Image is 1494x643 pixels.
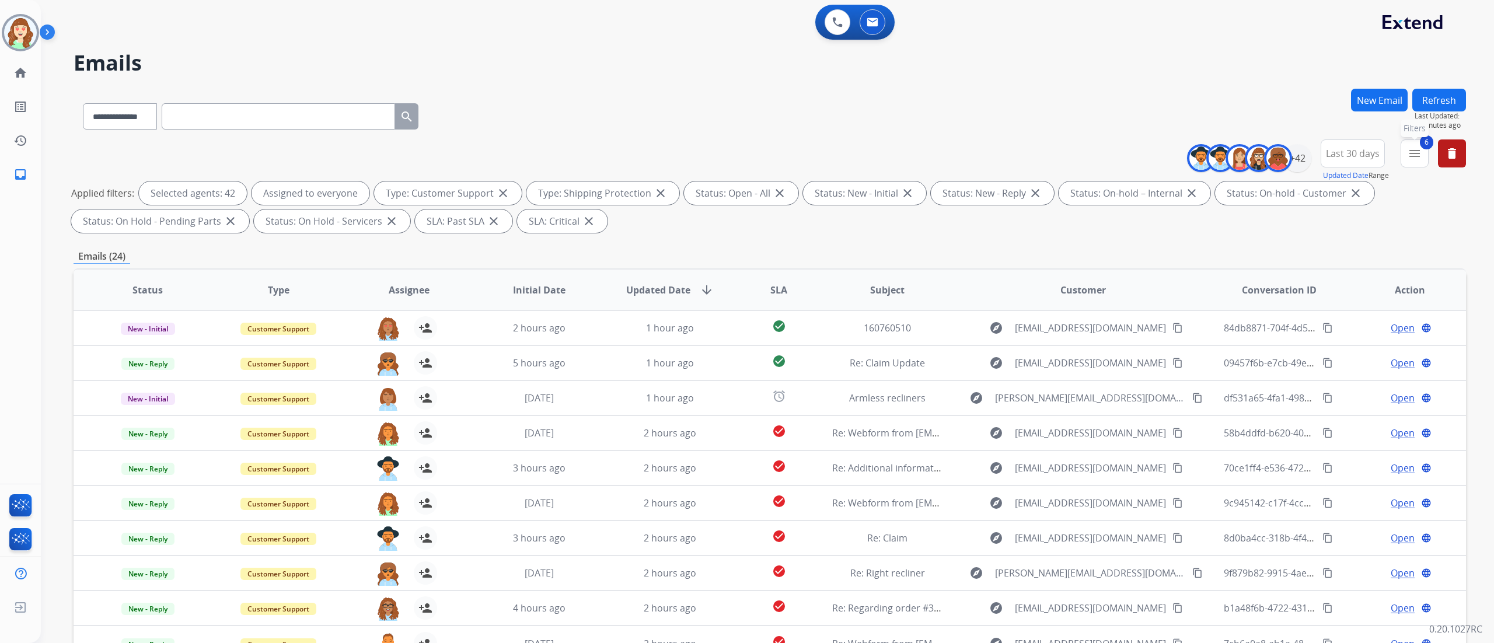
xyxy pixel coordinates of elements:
[1192,393,1203,403] mat-icon: content_copy
[772,494,786,508] mat-icon: check_circle
[240,323,316,335] span: Customer Support
[772,389,786,403] mat-icon: alarm
[1391,391,1415,405] span: Open
[121,463,174,475] span: New - Reply
[864,321,911,334] span: 160760510
[646,392,694,404] span: 1 hour ago
[13,100,27,114] mat-icon: list_alt
[644,427,696,439] span: 2 hours ago
[121,393,175,405] span: New - Initial
[496,186,510,200] mat-icon: close
[418,426,432,440] mat-icon: person_add
[1322,393,1333,403] mat-icon: content_copy
[995,391,1185,405] span: [PERSON_NAME][EMAIL_ADDRESS][DOMAIN_NAME]
[1391,601,1415,615] span: Open
[1421,603,1432,613] mat-icon: language
[1172,323,1183,333] mat-icon: content_copy
[1421,358,1432,368] mat-icon: language
[121,603,174,615] span: New - Reply
[513,602,566,614] span: 4 hours ago
[74,51,1466,75] h2: Emails
[513,321,566,334] span: 2 hours ago
[132,283,163,297] span: Status
[969,566,983,580] mat-icon: explore
[240,533,316,545] span: Customer Support
[989,531,1003,545] mat-icon: explore
[626,283,690,297] span: Updated Date
[1060,283,1106,297] span: Customer
[832,602,971,614] span: Re: Regarding order #34089154
[1185,186,1199,200] mat-icon: close
[969,391,983,405] mat-icon: explore
[1322,428,1333,438] mat-icon: content_copy
[989,356,1003,370] mat-icon: explore
[376,316,400,341] img: agent-avatar
[1172,358,1183,368] mat-icon: content_copy
[1015,531,1166,545] span: [EMAIL_ADDRESS][DOMAIN_NAME]
[415,209,512,233] div: SLA: Past SLA
[1391,356,1415,370] span: Open
[1429,622,1482,636] p: 0.20.1027RC
[832,497,1112,509] span: Re: Webform from [EMAIL_ADDRESS][DOMAIN_NAME] on [DATE]
[1283,144,1311,172] div: +42
[1015,496,1166,510] span: [EMAIL_ADDRESS][DOMAIN_NAME]
[772,459,786,473] mat-icon: check_circle
[376,421,400,446] img: agent-avatar
[1391,566,1415,580] span: Open
[654,186,668,200] mat-icon: close
[254,209,410,233] div: Status: On Hold - Servicers
[252,181,369,205] div: Assigned to everyone
[772,424,786,438] mat-icon: check_circle
[418,461,432,475] mat-icon: person_add
[513,532,566,544] span: 3 hours ago
[1391,426,1415,440] span: Open
[13,134,27,148] mat-icon: history
[1421,498,1432,508] mat-icon: language
[487,214,501,228] mat-icon: close
[1421,393,1432,403] mat-icon: language
[1326,151,1380,156] span: Last 30 days
[240,358,316,370] span: Customer Support
[418,601,432,615] mat-icon: person_add
[240,498,316,510] span: Customer Support
[1322,603,1333,613] mat-icon: content_copy
[376,386,400,411] img: agent-avatar
[1192,568,1203,578] mat-icon: content_copy
[867,532,907,544] span: Re: Claim
[1224,532,1398,544] span: 8d0ba4cc-318b-4f49-907f-72feb4c135d1
[1015,426,1166,440] span: [EMAIL_ADDRESS][DOMAIN_NAME]
[995,566,1185,580] span: [PERSON_NAME][EMAIL_ADDRESS][DOMAIN_NAME]
[1322,568,1333,578] mat-icon: content_copy
[803,181,926,205] div: Status: New - Initial
[385,214,399,228] mat-icon: close
[1323,170,1389,180] span: Range
[418,531,432,545] mat-icon: person_add
[513,462,566,474] span: 3 hours ago
[989,426,1003,440] mat-icon: explore
[121,498,174,510] span: New - Reply
[1421,533,1432,543] mat-icon: language
[1351,89,1408,111] button: New Email
[989,461,1003,475] mat-icon: explore
[240,603,316,615] span: Customer Support
[1322,323,1333,333] mat-icon: content_copy
[772,564,786,578] mat-icon: check_circle
[376,526,400,551] img: agent-avatar
[646,321,694,334] span: 1 hour ago
[1172,428,1183,438] mat-icon: content_copy
[1412,89,1466,111] button: Refresh
[1445,146,1459,160] mat-icon: delete
[1322,533,1333,543] mat-icon: content_copy
[513,357,566,369] span: 5 hours ago
[525,567,554,579] span: [DATE]
[1421,323,1432,333] mat-icon: language
[1321,139,1385,167] button: Last 30 days
[376,351,400,376] img: agent-avatar
[240,428,316,440] span: Customer Support
[1415,121,1466,130] span: 3 minutes ago
[644,567,696,579] span: 2 hours ago
[525,427,554,439] span: [DATE]
[832,462,948,474] span: Re: Additional information
[1415,111,1466,121] span: Last Updated:
[582,214,596,228] mat-icon: close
